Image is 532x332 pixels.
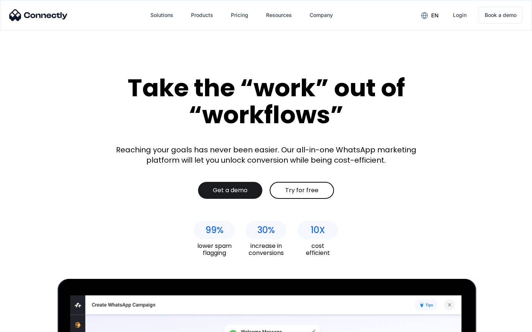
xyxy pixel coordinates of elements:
[257,225,275,235] div: 30%
[150,10,173,20] div: Solutions
[111,145,421,165] div: Reaching your goals has never been easier. Our all-in-one WhatsApp marketing platform will let yo...
[213,187,248,194] div: Get a demo
[310,10,333,20] div: Company
[447,6,473,24] a: Login
[311,225,325,235] div: 10X
[100,75,432,128] div: Take the “work” out of “workflows”
[270,182,334,199] a: Try for free
[7,319,44,329] aside: Language selected: English
[191,10,213,20] div: Products
[231,10,248,20] div: Pricing
[453,10,467,20] div: Login
[431,10,439,21] div: en
[285,187,318,194] div: Try for free
[225,6,254,24] a: Pricing
[266,10,292,20] div: Resources
[194,242,235,256] div: lower spam flagging
[15,319,44,329] ul: Language list
[198,182,262,199] a: Get a demo
[9,9,68,21] img: Connectly Logo
[478,7,523,24] a: Book a demo
[297,242,338,256] div: cost efficient
[246,242,286,256] div: increase in conversions
[205,225,224,235] div: 99%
